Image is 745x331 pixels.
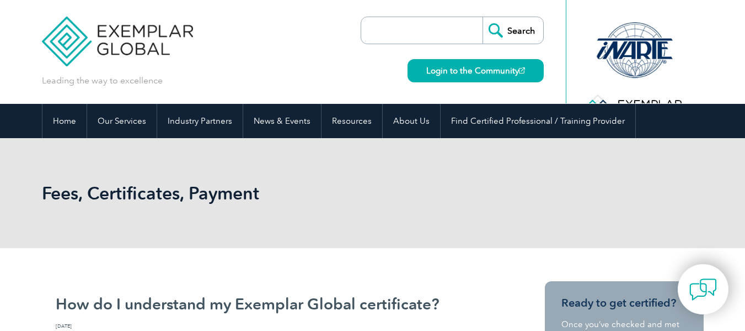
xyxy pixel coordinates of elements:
[157,104,243,138] a: Industry Partners
[42,104,87,138] a: Home
[519,67,525,73] img: open_square.png
[56,322,491,330] span: [DATE]
[561,296,687,310] h3: Ready to get certified?
[383,104,440,138] a: About Us
[689,276,717,303] img: contact-chat.png
[243,104,321,138] a: News & Events
[408,59,544,82] a: Login to the Community
[56,295,491,313] h2: How do I understand my Exemplar Global certificate?
[441,104,635,138] a: Find Certified Professional / Training Provider
[87,104,157,138] a: Our Services
[321,104,382,138] a: Resources
[483,17,543,44] input: Search
[42,75,163,87] p: Leading the way to excellence
[42,182,465,204] h1: Fees, Certificates, Payment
